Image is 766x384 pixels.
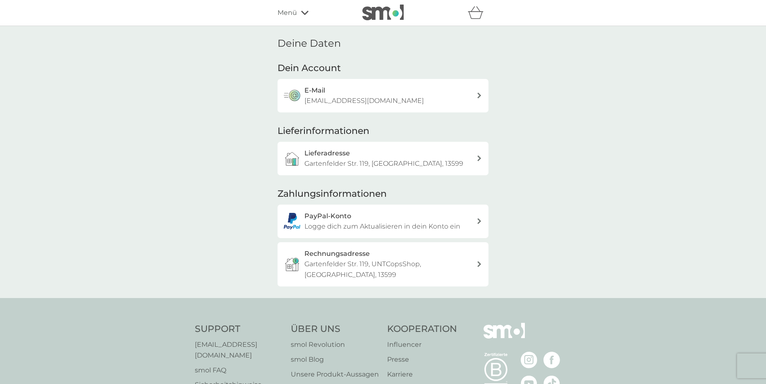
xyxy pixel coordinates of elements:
a: [EMAIL_ADDRESS][DOMAIN_NAME] [195,339,282,360]
p: Gartenfelder Str. 119, UNTCopsShop, [GEOGRAPHIC_DATA], 13599 [304,259,476,280]
a: PayPal-KontoLogge dich zum Aktualisieren in dein Konto ein [278,205,488,238]
span: Menü [278,7,297,18]
button: E-Mail[EMAIL_ADDRESS][DOMAIN_NAME] [278,79,488,112]
a: LieferadresseGartenfelder Str. 119, [GEOGRAPHIC_DATA], 13599 [278,142,488,175]
h3: PayPal-Konto [304,211,351,222]
a: Unsere Produkt‑Aussagen [291,369,379,380]
p: [EMAIL_ADDRESS][DOMAIN_NAME] [304,95,424,106]
h2: Zahlungsinformationen [278,188,387,200]
div: Warenkorb [468,5,488,21]
h4: Support [195,323,282,336]
a: Influencer [387,339,457,350]
h3: Lieferadresse [304,148,350,159]
h2: Dein Account [278,62,341,75]
h4: Über Uns [291,323,379,336]
a: smol Blog [291,354,379,365]
h3: Rechnungsadresse [304,248,370,259]
img: besuche die smol Instagram Seite [521,352,537,368]
p: Logge dich zum Aktualisieren in dein Konto ein [304,221,460,232]
h4: Kooperation [387,323,457,336]
a: smol FAQ [195,365,282,376]
h1: Deine Daten [278,38,341,50]
button: RechnungsadresseGartenfelder Str. 119, UNTCopsShop, [GEOGRAPHIC_DATA], 13599 [278,242,488,286]
img: besuche die smol Facebook Seite [543,352,560,368]
a: smol Revolution [291,339,379,350]
a: Karriere [387,369,457,380]
a: Presse [387,354,457,365]
h2: Lieferinformationen [278,125,369,138]
img: smol [484,323,525,351]
h3: E-Mail [304,85,325,96]
p: Gartenfelder Str. 119, [GEOGRAPHIC_DATA], 13599 [304,158,463,169]
img: smol [362,5,404,20]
